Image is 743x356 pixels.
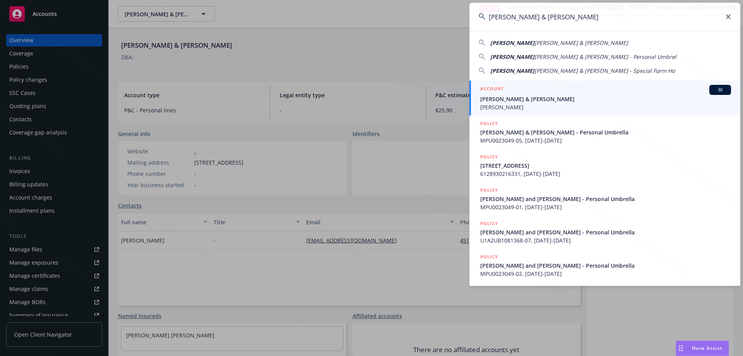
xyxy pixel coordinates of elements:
span: [PERSON_NAME] & [PERSON_NAME] [480,95,731,103]
input: Search... [469,3,740,31]
span: [PERSON_NAME] [490,39,534,46]
a: ACCOUNTBI[PERSON_NAME] & [PERSON_NAME][PERSON_NAME] [469,81,740,115]
h5: ACCOUNT [480,85,504,94]
span: U1A2UB1081368-07, [DATE]-[DATE] [480,236,731,244]
span: [PERSON_NAME] and [PERSON_NAME] - Personal Umbrella [480,195,731,203]
span: [PERSON_NAME] & [PERSON_NAME] - Personal Umbrel [534,53,676,60]
span: [PERSON_NAME] [480,103,731,111]
h5: POLICY [480,186,498,194]
span: 6128930216331, [DATE]-[DATE] [480,170,731,178]
h5: POLICY [480,120,498,127]
span: [PERSON_NAME] & [PERSON_NAME] - Personal Umbrella [480,128,731,136]
a: POLICY[PERSON_NAME] & [PERSON_NAME] - Personal UmbrellaMPU0023049-05, [DATE]-[DATE] [469,115,740,149]
a: POLICY[PERSON_NAME] and [PERSON_NAME] - Personal UmbrellaU1A2UB1081368-07, [DATE]-[DATE] [469,215,740,249]
button: Nova Assist [676,341,729,356]
a: POLICY[PERSON_NAME] and [PERSON_NAME] - Personal UmbrellaMPU0023049-01, [DATE]-[DATE] [469,182,740,215]
span: MPU0023049-01, [DATE]-[DATE] [480,203,731,211]
h5: POLICY [480,153,498,161]
span: [PERSON_NAME] & [PERSON_NAME] [534,39,628,46]
div: Drag to move [676,341,686,356]
span: [STREET_ADDRESS] [480,162,731,170]
span: [PERSON_NAME] and [PERSON_NAME] - Personal Umbrella [480,261,731,270]
h5: POLICY [480,253,498,261]
h5: POLICY [480,220,498,227]
span: MPU0023049-05, [DATE]-[DATE] [480,136,731,144]
span: MPU0023049-02, [DATE]-[DATE] [480,270,731,278]
span: Nova Assist [692,345,722,351]
span: [PERSON_NAME] [490,67,534,74]
span: BI [712,86,728,93]
a: POLICY[PERSON_NAME] and [PERSON_NAME] - Personal UmbrellaMPU0023049-02, [DATE]-[DATE] [469,249,740,282]
span: [PERSON_NAME] & [PERSON_NAME] - Special Form Ho [534,67,675,74]
span: [PERSON_NAME] and [PERSON_NAME] - Personal Umbrella [480,228,731,236]
span: [PERSON_NAME] [490,53,534,60]
a: POLICY[STREET_ADDRESS]6128930216331, [DATE]-[DATE] [469,149,740,182]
